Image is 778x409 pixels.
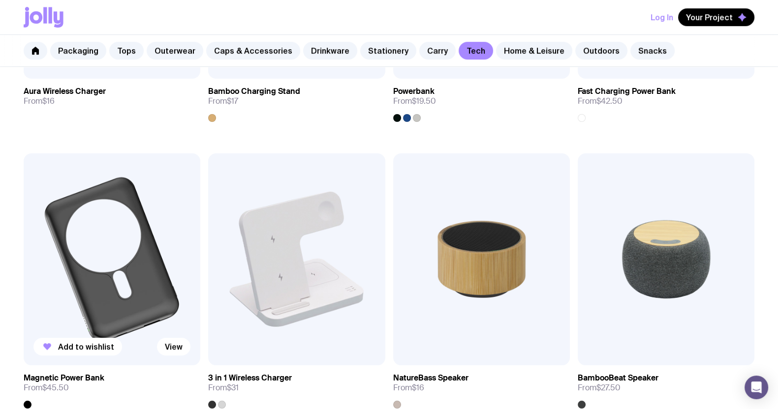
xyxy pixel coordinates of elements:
a: Bamboo Charging StandFrom$17 [208,79,385,122]
span: $19.50 [412,96,436,106]
h3: Magnetic Power Bank [24,373,104,383]
span: From [24,383,69,393]
a: Tops [109,42,144,59]
span: From [208,96,238,106]
span: From [24,96,55,106]
a: Drinkware [303,42,357,59]
a: Outdoors [575,42,627,59]
span: $27.50 [596,382,621,393]
a: View [157,338,190,355]
a: Magnetic Power BankFrom$45.50 [24,365,200,409]
a: Caps & Accessories [206,42,300,59]
span: From [393,96,436,106]
span: From [208,383,239,393]
h3: Aura Wireless Charger [24,87,106,96]
a: Aura Wireless ChargerFrom$16 [24,79,200,114]
span: From [578,96,622,106]
a: Packaging [50,42,106,59]
span: From [393,383,424,393]
a: Carry [419,42,456,59]
div: Open Intercom Messenger [745,376,768,399]
a: BambooBeat SpeakerFrom$27.50 [578,365,754,409]
a: Tech [459,42,493,59]
button: Add to wishlist [33,338,122,355]
h3: BambooBeat Speaker [578,373,658,383]
a: Fast Charging Power BankFrom$42.50 [578,79,754,122]
a: PowerbankFrom$19.50 [393,79,570,122]
span: $31 [227,382,239,393]
h3: Bamboo Charging Stand [208,87,300,96]
a: Home & Leisure [496,42,572,59]
a: 3 in 1 Wireless ChargerFrom$31 [208,365,385,409]
h3: Powerbank [393,87,435,96]
h3: 3 in 1 Wireless Charger [208,373,292,383]
h3: Fast Charging Power Bank [578,87,676,96]
button: Log In [651,8,673,26]
h3: NatureBass Speaker [393,373,468,383]
span: $17 [227,96,238,106]
span: From [578,383,621,393]
a: Snacks [630,42,675,59]
span: Your Project [686,12,733,22]
a: Outerwear [147,42,203,59]
span: $45.50 [42,382,69,393]
span: $16 [412,382,424,393]
a: NatureBass SpeakerFrom$16 [393,365,570,409]
span: $16 [42,96,55,106]
span: $42.50 [596,96,622,106]
span: Add to wishlist [58,342,114,351]
a: Stationery [360,42,416,59]
button: Your Project [678,8,754,26]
